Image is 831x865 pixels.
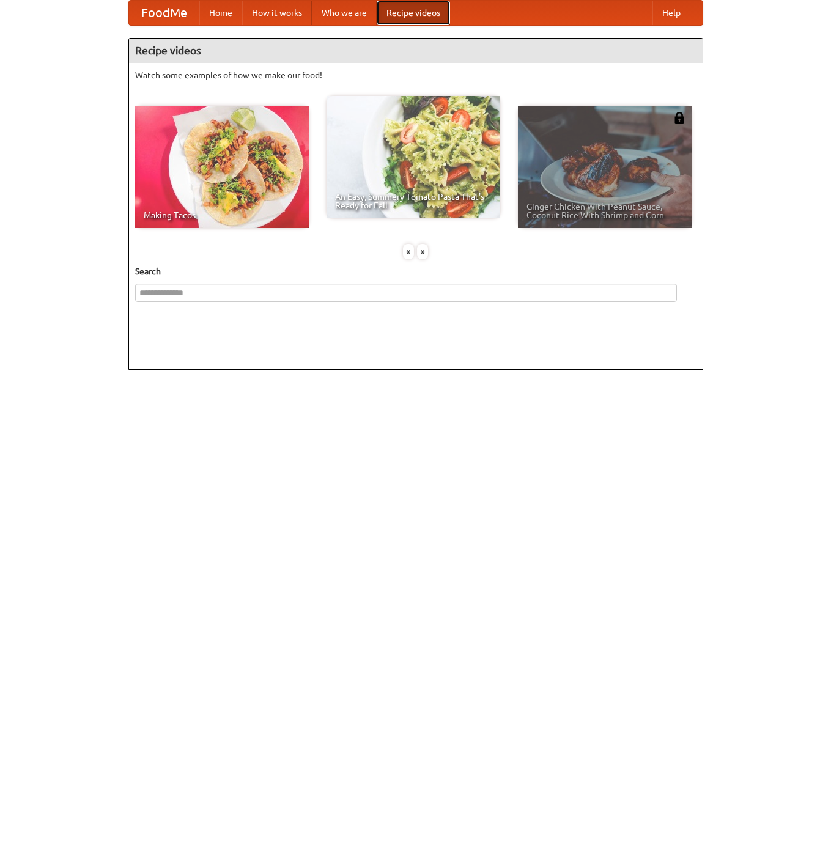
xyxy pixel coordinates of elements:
a: Who we are [312,1,377,25]
h5: Search [135,265,696,278]
a: Recipe videos [377,1,450,25]
a: Making Tacos [135,106,309,228]
span: Making Tacos [144,211,300,219]
a: An Easy, Summery Tomato Pasta That's Ready for Fall [327,96,500,218]
a: How it works [242,1,312,25]
a: FoodMe [129,1,199,25]
p: Watch some examples of how we make our food! [135,69,696,81]
div: « [403,244,414,259]
h4: Recipe videos [129,39,703,63]
span: An Easy, Summery Tomato Pasta That's Ready for Fall [335,193,492,210]
div: » [417,244,428,259]
a: Home [199,1,242,25]
a: Help [652,1,690,25]
img: 483408.png [673,112,685,124]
